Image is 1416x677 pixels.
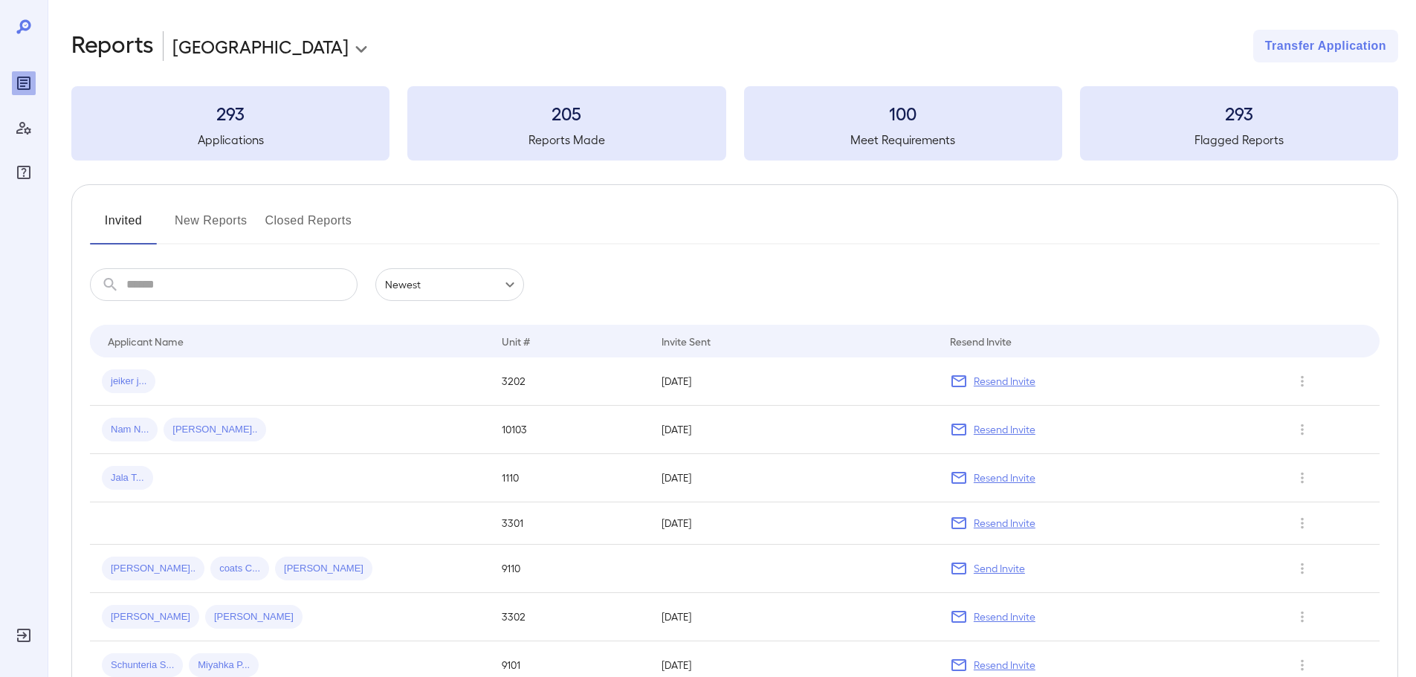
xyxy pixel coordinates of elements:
[102,658,183,673] span: Schunteria S...
[650,593,937,641] td: [DATE]
[12,116,36,140] div: Manage Users
[71,131,389,149] h5: Applications
[108,332,184,350] div: Applicant Name
[102,423,158,437] span: Nam N...
[650,454,937,502] td: [DATE]
[744,131,1062,149] h5: Meet Requirements
[102,375,155,389] span: jeiker j...
[490,357,650,406] td: 3202
[1290,605,1314,629] button: Row Actions
[164,423,266,437] span: [PERSON_NAME]..
[502,332,530,350] div: Unit #
[1290,369,1314,393] button: Row Actions
[490,406,650,454] td: 10103
[650,502,937,545] td: [DATE]
[662,332,711,350] div: Invite Sent
[12,623,36,647] div: Log Out
[1080,101,1398,125] h3: 293
[375,268,524,301] div: Newest
[210,562,269,576] span: coats C...
[490,545,650,593] td: 9110
[102,610,199,624] span: [PERSON_NAME]
[1290,653,1314,677] button: Row Actions
[71,101,389,125] h3: 293
[71,30,154,62] h2: Reports
[650,357,937,406] td: [DATE]
[974,561,1025,576] p: Send Invite
[974,470,1035,485] p: Resend Invite
[1290,466,1314,490] button: Row Actions
[974,609,1035,624] p: Resend Invite
[490,454,650,502] td: 1110
[744,101,1062,125] h3: 100
[1290,511,1314,535] button: Row Actions
[1290,418,1314,441] button: Row Actions
[974,374,1035,389] p: Resend Invite
[974,516,1035,531] p: Resend Invite
[71,86,1398,161] summary: 293Applications205Reports Made100Meet Requirements293Flagged Reports
[189,658,259,673] span: Miyahka P...
[102,562,204,576] span: [PERSON_NAME]..
[407,101,725,125] h3: 205
[650,406,937,454] td: [DATE]
[1253,30,1398,62] button: Transfer Application
[12,71,36,95] div: Reports
[1290,557,1314,580] button: Row Actions
[490,593,650,641] td: 3302
[12,161,36,184] div: FAQ
[102,471,153,485] span: Jala T...
[275,562,372,576] span: [PERSON_NAME]
[407,131,725,149] h5: Reports Made
[974,422,1035,437] p: Resend Invite
[1080,131,1398,149] h5: Flagged Reports
[974,658,1035,673] p: Resend Invite
[175,209,248,244] button: New Reports
[950,332,1012,350] div: Resend Invite
[172,34,349,58] p: [GEOGRAPHIC_DATA]
[490,502,650,545] td: 3301
[265,209,352,244] button: Closed Reports
[90,209,157,244] button: Invited
[205,610,303,624] span: [PERSON_NAME]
